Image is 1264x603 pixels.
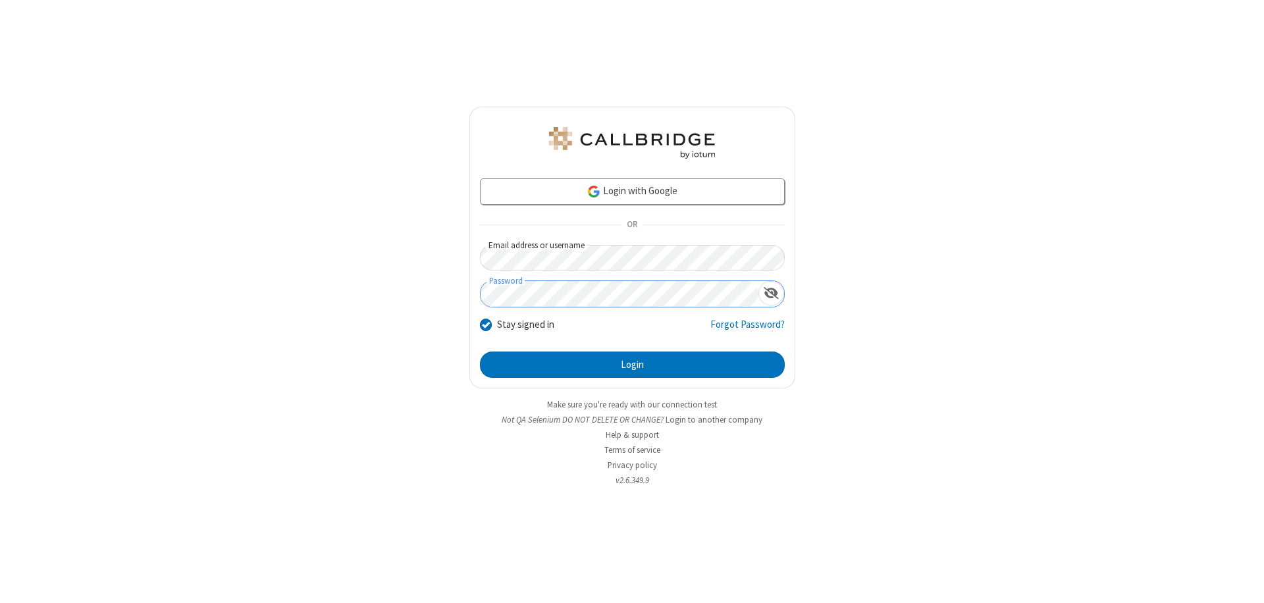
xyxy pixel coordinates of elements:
label: Stay signed in [497,317,554,332]
input: Email address or username [480,245,785,271]
a: Terms of service [604,444,660,456]
img: google-icon.png [587,184,601,199]
button: Login to another company [666,413,762,426]
li: Not QA Selenium DO NOT DELETE OR CHANGE? [469,413,795,426]
a: Make sure you're ready with our connection test [547,399,717,410]
a: Privacy policy [608,459,657,471]
img: QA Selenium DO NOT DELETE OR CHANGE [546,127,718,159]
div: Show password [758,281,784,305]
li: v2.6.349.9 [469,474,795,486]
a: Help & support [606,429,659,440]
span: OR [621,216,643,234]
a: Login with Google [480,178,785,205]
input: Password [481,281,758,307]
a: Forgot Password? [710,317,785,342]
button: Login [480,352,785,378]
